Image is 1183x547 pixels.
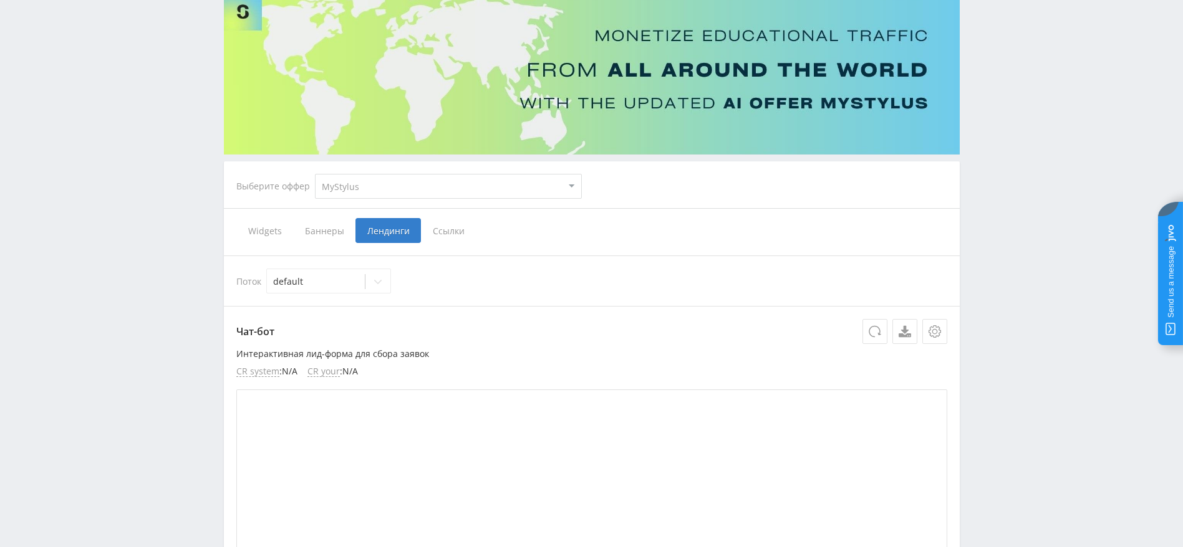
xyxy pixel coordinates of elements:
a: Скачать [892,319,917,344]
span: CR system [236,366,279,377]
span: Ссылки [421,218,476,243]
button: Настройки [922,319,947,344]
span: Баннеры [293,218,355,243]
span: Лендинги [355,218,421,243]
p: Чат-бот [236,319,947,344]
span: CR your [307,366,340,377]
div: Выберите оффер [236,181,315,191]
li: : N/A [307,366,358,377]
div: Поток [236,269,947,293]
span: Widgets [236,218,293,243]
li: : N/A [236,366,297,377]
button: Обновить [862,319,887,344]
p: Интерактивная лид-форма для сбора заявок [236,349,947,359]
